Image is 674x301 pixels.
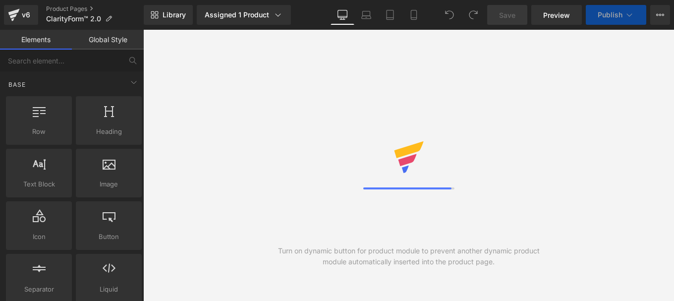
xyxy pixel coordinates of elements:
[20,8,32,21] div: v6
[586,5,646,25] button: Publish
[79,232,139,242] span: Button
[9,179,69,189] span: Text Block
[205,10,283,20] div: Assigned 1 Product
[331,5,354,25] a: Desktop
[4,5,38,25] a: v6
[650,5,670,25] button: More
[499,10,515,20] span: Save
[402,5,426,25] a: Mobile
[378,5,402,25] a: Tablet
[7,80,27,89] span: Base
[144,5,193,25] a: New Library
[46,5,144,13] a: Product Pages
[72,30,144,50] a: Global Style
[598,11,622,19] span: Publish
[9,284,69,295] span: Separator
[79,179,139,189] span: Image
[9,232,69,242] span: Icon
[276,245,542,267] div: Turn on dynamic button for product module to prevent another dynamic product module automatically...
[46,15,101,23] span: ClarityForm™ 2.0
[543,10,570,20] span: Preview
[463,5,483,25] button: Redo
[354,5,378,25] a: Laptop
[9,126,69,137] span: Row
[531,5,582,25] a: Preview
[79,284,139,295] span: Liquid
[163,10,186,19] span: Library
[79,126,139,137] span: Heading
[440,5,459,25] button: Undo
